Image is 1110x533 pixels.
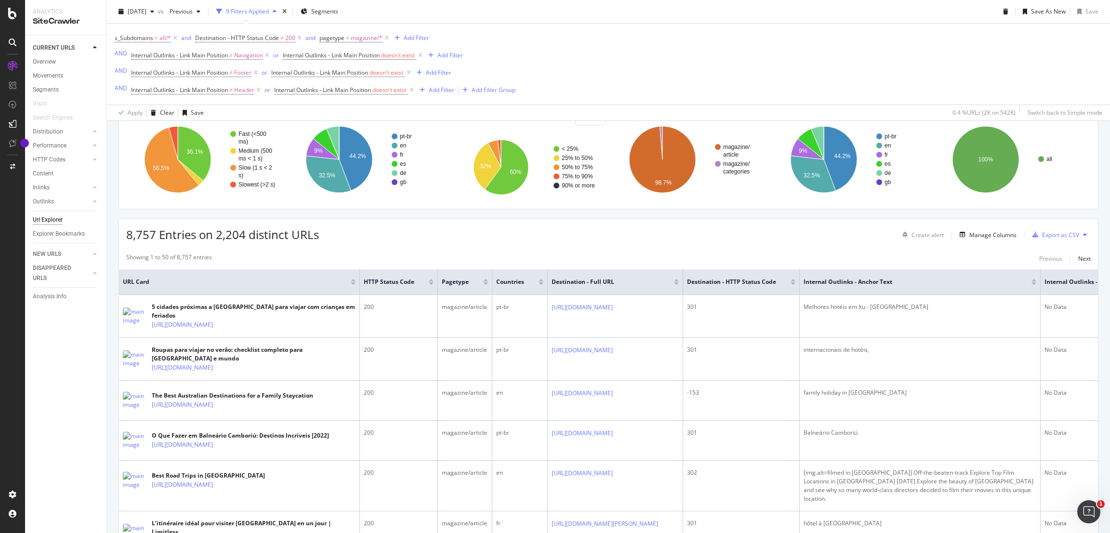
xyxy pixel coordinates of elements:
[1039,254,1062,263] div: Previous
[496,468,543,477] div: en
[804,519,1036,528] div: hôtel à [GEOGRAPHIC_DATA]
[115,34,153,42] span: s_Subdomains
[381,51,415,59] span: doesn't exist
[33,229,85,239] div: Explorer Bookmarks
[288,118,444,201] div: A chart.
[562,182,595,189] text: 90% or more
[264,85,270,94] button: or
[238,147,272,154] text: Medium (500
[33,57,100,67] a: Overview
[319,34,344,42] span: pagetype
[364,346,434,354] div: 200
[364,388,434,397] div: 200
[191,108,204,117] div: Save
[1077,500,1100,523] iframe: Intercom live chat
[552,468,613,478] a: [URL][DOMAIN_NAME]
[262,68,267,77] button: or
[442,303,488,311] div: magazine/article
[885,179,891,186] text: gb
[772,118,929,201] div: A chart.
[1078,254,1091,263] div: Next
[687,346,795,354] div: 301
[226,7,269,15] div: 9 Filters Applied
[552,519,658,529] a: [URL][DOMAIN_NAME][PERSON_NAME]
[147,105,174,120] button: Clear
[799,148,808,155] text: 9%
[496,428,543,437] div: pt-br
[283,51,380,59] span: Internal Outlinks - Link Main Position
[723,151,739,158] text: article
[391,32,429,44] button: Add Filter
[273,51,279,59] div: or
[496,519,543,528] div: fr
[1039,253,1062,265] button: Previous
[687,388,795,397] div: -153
[372,86,406,94] span: doesn't exist
[33,215,63,225] div: Url Explorer
[934,118,1091,201] svg: A chart.
[1085,7,1098,15] div: Save
[115,66,127,75] button: AND
[952,108,1016,117] div: 0.4 % URLs ( 2K on 542K )
[33,169,53,179] div: Content
[723,160,750,167] text: magazine/
[152,400,213,410] a: [URL][DOMAIN_NAME]
[152,346,356,363] div: Roupas para viajar no verão: checklist completo para [GEOGRAPHIC_DATA] e mundo
[496,278,524,286] span: countries
[33,155,66,165] div: HTTP Codes
[370,68,403,77] span: doesn't exist
[166,7,193,15] span: Previous
[687,303,795,311] div: 301
[33,263,90,283] a: DISAPPEARED URLS
[687,519,795,528] div: 301
[33,292,100,302] a: Analysis Info
[552,303,613,312] a: [URL][DOMAIN_NAME]
[723,168,750,175] text: categories
[885,142,891,149] text: en
[1019,4,1066,19] button: Save As New
[115,84,127,92] div: AND
[153,165,169,172] text: 56.5%
[834,153,851,160] text: 44.2%
[234,49,263,62] span: Navigation
[131,86,228,94] span: Internal Outlinks - Link Main Position
[804,303,1036,311] div: Melhores hotéis em Itu - [GEOGRAPHIC_DATA]
[364,303,434,311] div: 200
[426,68,451,77] div: Add Filter
[552,388,613,398] a: [URL][DOMAIN_NAME]
[238,164,272,171] text: Slow (1 s < 2
[238,155,263,162] text: ms < 1 s)
[123,392,147,409] img: main image
[123,278,348,286] span: URL Card
[424,50,463,61] button: Add Filter
[804,428,1036,437] div: Balneário Camboriú
[562,164,593,171] text: 50% to 75%
[315,148,323,155] text: 9%
[400,151,403,158] text: fr
[687,278,776,286] span: Destination - HTTP Status Code
[655,179,672,186] text: 98.7%
[238,181,275,188] text: Slowest (>2 s)
[400,179,407,186] text: gb
[33,249,90,259] a: NEW URLS
[459,84,515,96] button: Add Filter Group
[351,31,383,45] span: magazine/*
[160,108,174,117] div: Clear
[416,84,454,96] button: Add Filter
[123,472,147,489] img: main image
[404,34,429,42] div: Add Filter
[33,99,47,109] div: Visits
[186,148,203,155] text: 36.1%
[229,51,233,59] span: ≠
[152,320,213,330] a: [URL][DOMAIN_NAME]
[305,34,316,42] div: and
[123,350,147,368] img: main image
[496,346,543,354] div: pt-br
[33,113,82,123] a: Search Engines
[912,231,944,239] div: Create alert
[1046,156,1052,162] text: all
[442,428,488,437] div: magazine/article
[400,170,407,176] text: de
[1097,500,1105,508] span: 1
[33,263,81,283] div: DISAPPEARED URLS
